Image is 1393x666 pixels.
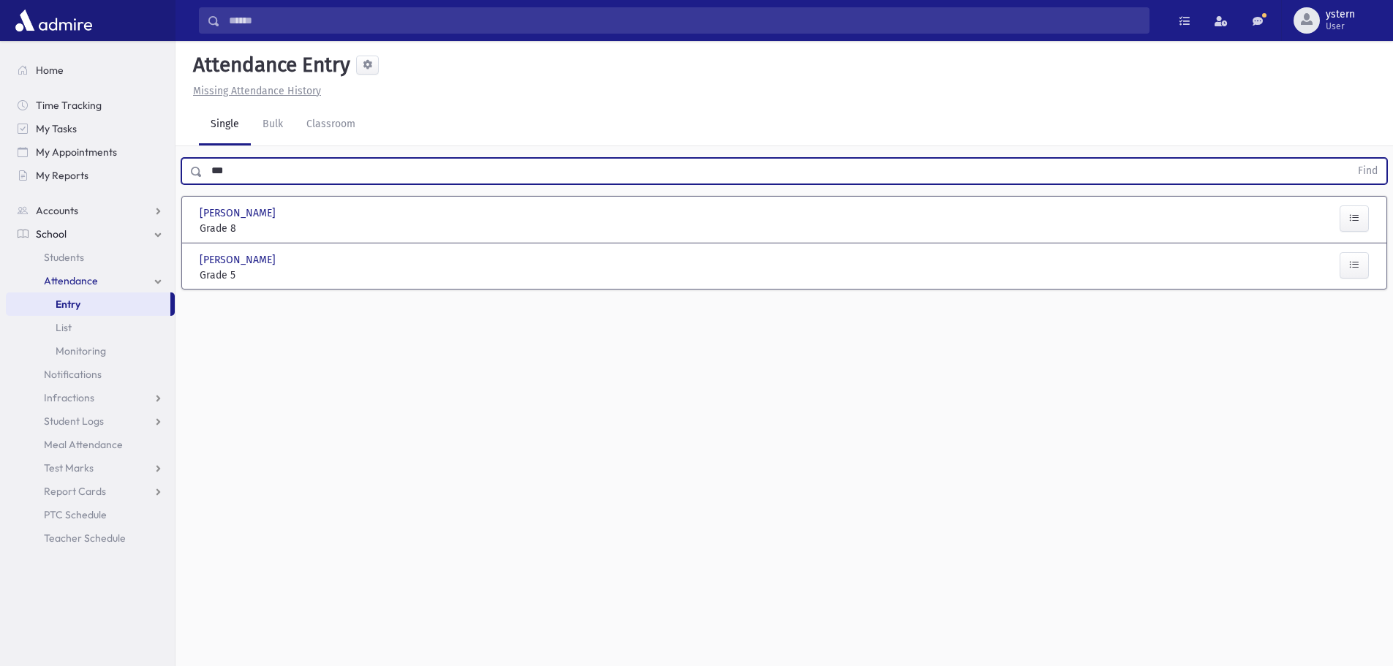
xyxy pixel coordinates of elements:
span: [PERSON_NAME] [200,252,279,268]
a: School [6,222,175,246]
a: Meal Attendance [6,433,175,456]
span: Home [36,64,64,77]
span: Notifications [44,368,102,381]
a: Classroom [295,105,367,145]
a: Monitoring [6,339,175,363]
span: Student Logs [44,415,104,428]
span: ystern [1326,9,1355,20]
span: Monitoring [56,344,106,357]
span: [PERSON_NAME] [200,205,279,221]
a: Entry [6,292,170,316]
a: Infractions [6,386,175,409]
span: My Reports [36,169,88,182]
a: Bulk [251,105,295,145]
span: Time Tracking [36,99,102,112]
span: Grade 5 [200,268,382,283]
a: My Appointments [6,140,175,164]
a: Time Tracking [6,94,175,117]
a: Attendance [6,269,175,292]
span: PTC Schedule [44,508,107,521]
span: User [1326,20,1355,32]
span: School [36,227,67,241]
span: Attendance [44,274,98,287]
a: Single [199,105,251,145]
span: My Tasks [36,122,77,135]
a: Home [6,58,175,82]
a: List [6,316,175,339]
button: Find [1349,159,1386,183]
span: List [56,321,72,334]
a: Test Marks [6,456,175,480]
span: Teacher Schedule [44,531,126,545]
u: Missing Attendance History [193,85,321,97]
a: My Tasks [6,117,175,140]
a: PTC Schedule [6,503,175,526]
a: Missing Attendance History [187,85,321,97]
a: Student Logs [6,409,175,433]
span: Entry [56,298,80,311]
span: My Appointments [36,145,117,159]
img: AdmirePro [12,6,96,35]
a: Notifications [6,363,175,386]
a: Teacher Schedule [6,526,175,550]
input: Search [220,7,1149,34]
span: Infractions [44,391,94,404]
span: Test Marks [44,461,94,474]
a: My Reports [6,164,175,187]
span: Accounts [36,204,78,217]
span: Students [44,251,84,264]
span: Report Cards [44,485,106,498]
h5: Attendance Entry [187,53,350,77]
a: Students [6,246,175,269]
span: Grade 8 [200,221,382,236]
span: Meal Attendance [44,438,123,451]
a: Report Cards [6,480,175,503]
a: Accounts [6,199,175,222]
